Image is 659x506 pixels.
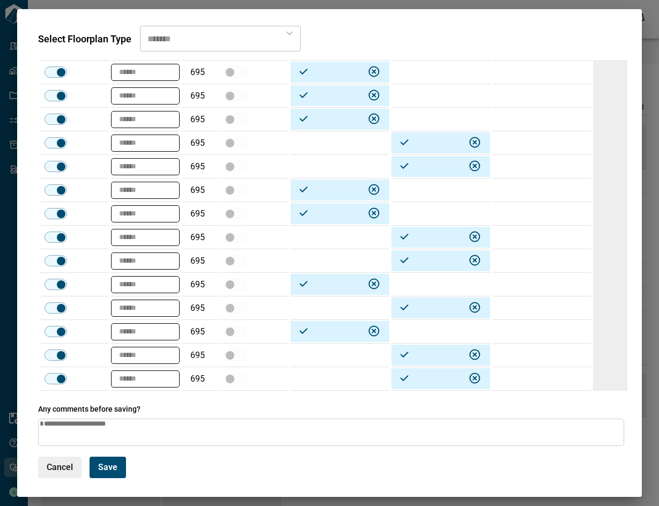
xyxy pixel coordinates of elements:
[190,209,205,219] span: 695
[190,326,205,337] span: 695
[38,457,82,478] button: Cancel
[38,419,624,446] textarea: minimum height
[190,279,205,289] span: 695
[190,256,205,266] span: 695
[38,33,131,44] span: Select Floorplan Type
[190,91,205,101] span: 695
[98,462,117,473] span: Save
[90,457,126,478] button: Save
[190,232,205,242] span: 695
[190,67,205,77] span: 695
[190,114,205,124] span: 695
[38,405,140,413] span: Any comments before saving?
[190,350,205,360] span: 695
[47,462,73,473] span: Cancel
[190,161,205,172] span: 695
[190,185,205,195] span: 695
[190,138,205,148] span: 695
[190,303,205,313] span: 695
[190,374,205,384] span: 695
